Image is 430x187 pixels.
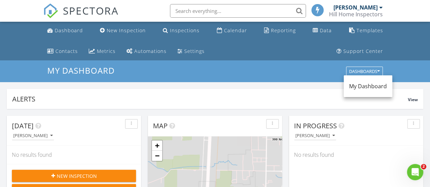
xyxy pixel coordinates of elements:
[97,24,149,37] a: New Inspection
[45,24,86,37] a: Dashboard
[45,45,81,58] a: Contacts
[224,27,247,34] div: Calendar
[261,24,298,37] a: Reporting
[47,65,115,76] span: My Dashboard
[329,11,383,18] div: Hill Home Inspectors
[289,146,423,164] div: No results found
[97,48,116,54] div: Metrics
[134,48,167,54] div: Automations
[294,131,336,141] button: [PERSON_NAME]
[349,82,387,90] span: My Dashboard
[152,151,162,161] a: Zoom out
[107,27,146,34] div: New Inspection
[408,97,418,102] span: View
[63,3,119,18] span: SPECTORA
[184,48,205,54] div: Settings
[294,121,337,130] span: In Progress
[12,131,54,141] button: [PERSON_NAME]
[43,9,119,23] a: SPECTORA
[334,45,386,58] a: Support Center
[170,27,200,34] div: Inspections
[214,24,250,37] a: Calendar
[343,48,383,54] div: Support Center
[124,45,169,58] a: Automations (Basic)
[175,45,207,58] a: Settings
[7,146,141,164] div: No results found
[310,24,334,37] a: Data
[346,24,385,37] a: Templates
[152,141,162,151] a: Zoom in
[86,45,118,58] a: Metrics
[160,24,202,37] a: Inspections
[153,121,168,130] span: Map
[333,4,378,11] div: [PERSON_NAME]
[346,67,383,76] button: Dashboards
[57,172,97,180] span: New Inspection
[13,133,53,138] div: [PERSON_NAME]
[12,170,136,182] button: New Inspection
[349,69,380,74] div: Dashboards
[295,133,335,138] div: [PERSON_NAME]
[421,164,426,169] span: 2
[43,3,58,18] img: The Best Home Inspection Software - Spectora
[55,27,83,34] div: Dashboard
[55,48,78,54] div: Contacts
[407,164,423,180] iframe: Intercom live chat
[271,27,296,34] div: Reporting
[12,94,408,104] div: Alerts
[12,121,34,130] span: [DATE]
[320,27,332,34] div: Data
[356,27,383,34] div: Templates
[170,4,306,18] input: Search everything...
